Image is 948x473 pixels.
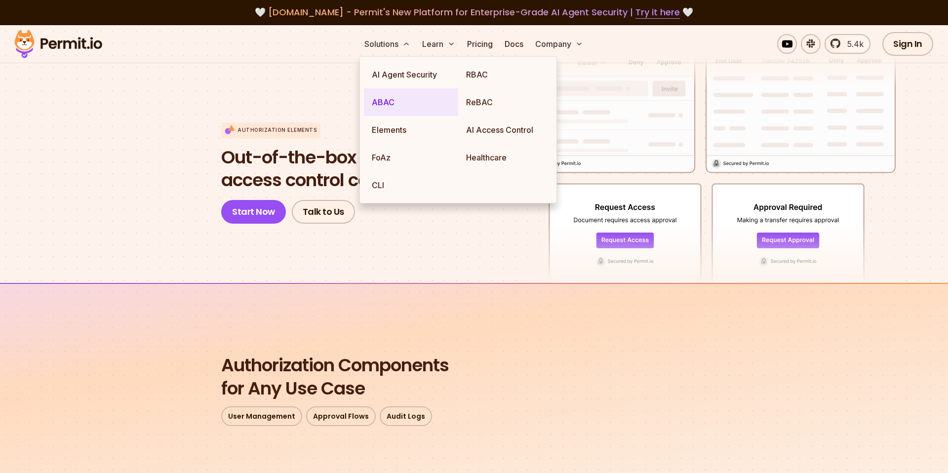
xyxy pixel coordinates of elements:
[364,171,458,199] a: CLI
[635,6,680,19] a: Try it here
[458,61,553,88] a: RBAC
[364,88,458,116] a: ABAC
[221,146,470,169] span: Out-of-the-box embeddable
[463,34,497,54] a: Pricing
[221,146,470,193] h1: access control components
[458,144,553,171] a: Healthcare
[364,116,458,144] a: Elements
[458,116,553,144] a: AI Access Control
[10,27,107,61] img: Permit logo
[221,406,302,426] a: User Management
[458,88,553,116] a: ReBAC
[221,200,286,224] a: Start Now
[501,34,527,54] a: Docs
[841,38,864,50] span: 5.4k
[221,354,727,377] span: Authorization Components
[531,34,587,54] button: Company
[364,144,458,171] a: FoAz
[882,32,933,56] a: Sign In
[306,406,376,426] a: Approval Flows
[825,34,870,54] a: 5.4k
[418,34,459,54] button: Learn
[24,5,924,19] div: 🤍 🤍
[292,200,355,224] a: Talk to Us
[360,34,414,54] button: Solutions
[268,6,680,18] span: [DOMAIN_NAME] - Permit's New Platform for Enterprise-Grade AI Agent Security |
[237,126,316,134] p: Authorization Elements
[380,406,432,426] a: Audit Logs
[221,354,727,400] h2: for Any Use Case
[364,61,458,88] a: AI Agent Security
